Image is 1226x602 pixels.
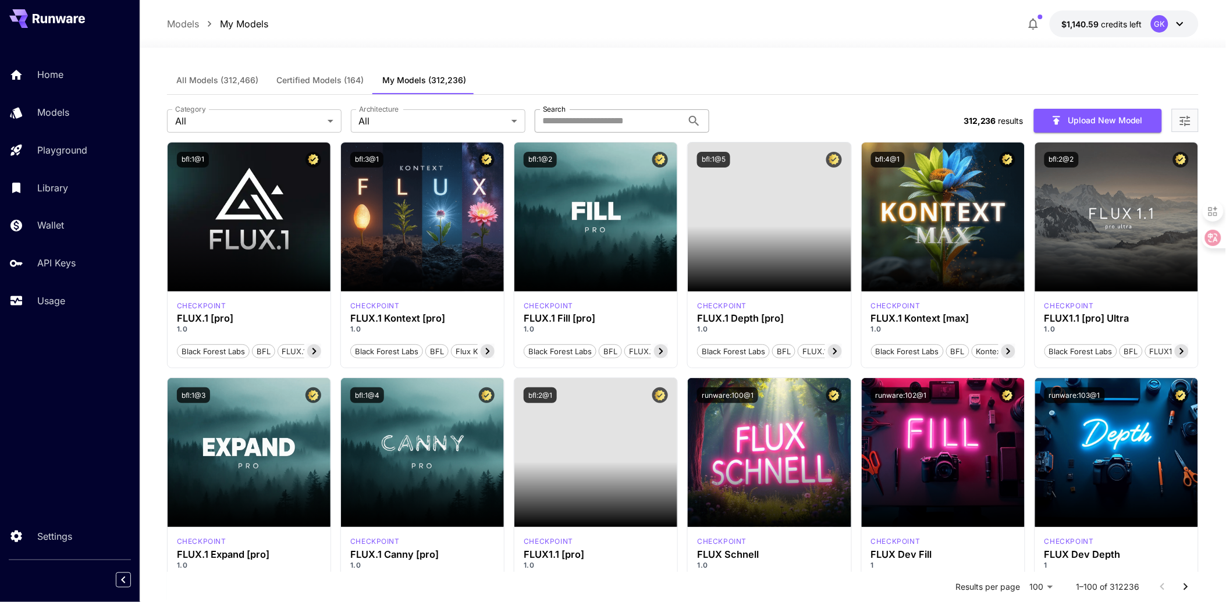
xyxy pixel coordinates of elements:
[964,116,996,126] span: 312,236
[177,301,226,311] div: fluxpro
[1101,19,1142,29] span: credits left
[177,301,226,311] p: checkpoint
[871,324,1015,334] p: 1.0
[972,346,1008,358] span: Kontext
[37,105,69,119] p: Models
[350,387,384,403] button: bfl:1@4
[524,560,668,571] p: 1.0
[871,536,921,547] p: checkpoint
[1120,346,1142,358] span: BFL
[350,560,495,571] p: 1.0
[698,346,769,358] span: Black Forest Labs
[359,114,507,128] span: All
[305,152,321,168] button: Certified Model – Vetted for best performance and includes a commercial license.
[1044,549,1189,560] h3: FLUX Dev Depth
[1000,152,1015,168] button: Certified Model – Vetted for best performance and includes a commercial license.
[1178,113,1192,128] button: Open more filters
[872,346,943,358] span: Black Forest Labs
[697,344,770,359] button: Black Forest Labs
[524,152,557,168] button: bfl:1@2
[451,344,505,359] button: Flux Kontext
[383,75,467,86] span: My Models (312,236)
[116,572,131,587] button: Collapse sidebar
[350,324,495,334] p: 1.0
[305,387,321,403] button: Certified Model – Vetted for best performance and includes a commercial license.
[252,344,275,359] button: BFL
[972,344,1008,359] button: Kontext
[998,116,1024,126] span: results
[350,313,495,324] h3: FLUX.1 Kontext [pro]
[479,387,495,403] button: Certified Model – Vetted for best performance and includes a commercial license.
[177,536,226,547] div: fluxpro
[350,536,400,547] div: fluxpro
[772,344,795,359] button: BFL
[175,114,323,128] span: All
[543,104,566,114] label: Search
[37,67,63,81] p: Home
[826,152,842,168] button: Certified Model – Vetted for best performance and includes a commercial license.
[1044,536,1094,547] div: FLUX.1 D
[177,324,321,334] p: 1.0
[177,313,321,324] h3: FLUX.1 [pro]
[1025,578,1057,595] div: 100
[524,536,573,547] p: checkpoint
[1044,324,1189,334] p: 1.0
[524,549,668,560] h3: FLUX1.1 [pro]
[1061,19,1101,29] span: $1,140.59
[1151,15,1168,33] div: GK
[177,560,321,571] p: 1.0
[871,301,921,311] p: checkpoint
[697,549,841,560] div: FLUX Schnell
[697,536,747,547] p: checkpoint
[1044,387,1105,403] button: runware:103@1
[177,549,321,560] div: FLUX.1 Expand [pro]
[697,560,841,571] p: 1.0
[177,387,210,403] button: bfl:1@3
[524,324,668,334] p: 1.0
[425,344,449,359] button: BFL
[37,529,72,543] p: Settings
[697,152,730,168] button: bfl:1@5
[1044,152,1079,168] button: bfl:2@2
[871,344,944,359] button: Black Forest Labs
[37,256,76,270] p: API Keys
[1174,575,1197,599] button: Go to next page
[826,387,842,403] button: Certified Model – Vetted for best performance and includes a commercial license.
[652,152,668,168] button: Certified Model – Vetted for best performance and includes a commercial license.
[1076,581,1139,593] p: 1–100 of 312236
[871,560,1015,571] p: 1
[1050,10,1199,37] button: $1,140.59446GK
[277,75,364,86] span: Certified Models (164)
[697,536,747,547] div: FLUX.1 S
[1034,109,1162,133] button: Upload New Model
[524,301,573,311] div: fluxpro
[798,346,875,358] span: FLUX.1 Depth [pro]
[37,143,87,157] p: Playground
[697,313,841,324] h3: FLUX.1 Depth [pro]
[1044,560,1189,571] p: 1
[599,344,622,359] button: BFL
[177,344,250,359] button: Black Forest Labs
[697,301,747,311] div: fluxpro
[37,294,65,308] p: Usage
[278,344,332,359] button: FLUX.1 [pro]
[125,569,140,590] div: Collapse sidebar
[1173,387,1189,403] button: Certified Model – Vetted for best performance and includes a commercial license.
[1044,301,1094,311] div: fluxultra
[524,346,596,358] span: Black Forest Labs
[524,536,573,547] div: fluxpro
[871,152,905,168] button: bfl:4@1
[871,313,1015,324] div: FLUX.1 Kontext [max]
[1173,152,1189,168] button: Certified Model – Vetted for best performance and includes a commercial license.
[955,581,1020,593] p: Results per page
[359,104,399,114] label: Architecture
[871,549,1015,560] h3: FLUX Dev Fill
[652,387,668,403] button: Certified Model – Vetted for best performance and includes a commercial license.
[220,17,268,31] a: My Models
